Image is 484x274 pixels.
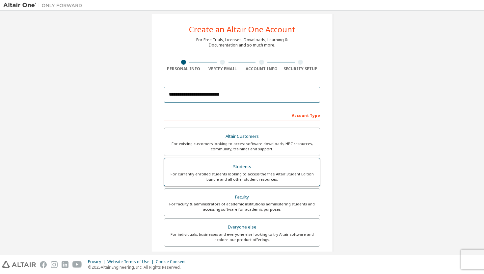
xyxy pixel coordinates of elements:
[242,66,281,72] div: Account Info
[168,162,316,171] div: Students
[168,232,316,242] div: For individuals, businesses and everyone else looking to try Altair software and explore our prod...
[196,37,288,48] div: For Free Trials, Licenses, Downloads, Learning & Documentation and so much more.
[164,110,320,120] div: Account Type
[168,132,316,141] div: Altair Customers
[168,201,316,212] div: For faculty & administrators of academic institutions administering students and accessing softwa...
[40,261,47,268] img: facebook.svg
[88,259,107,264] div: Privacy
[2,261,36,268] img: altair_logo.svg
[107,259,156,264] div: Website Terms of Use
[168,193,316,202] div: Faculty
[168,223,316,232] div: Everyone else
[189,25,295,33] div: Create an Altair One Account
[168,141,316,152] div: For existing customers looking to access software downloads, HPC resources, community, trainings ...
[156,259,190,264] div: Cookie Consent
[203,66,242,72] div: Verify Email
[88,264,190,270] p: © 2025 Altair Engineering, Inc. All Rights Reserved.
[281,66,320,72] div: Security Setup
[72,261,82,268] img: youtube.svg
[168,171,316,182] div: For currently enrolled students looking to access the free Altair Student Edition bundle and all ...
[62,261,68,268] img: linkedin.svg
[3,2,86,9] img: Altair One
[51,261,58,268] img: instagram.svg
[164,66,203,72] div: Personal Info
